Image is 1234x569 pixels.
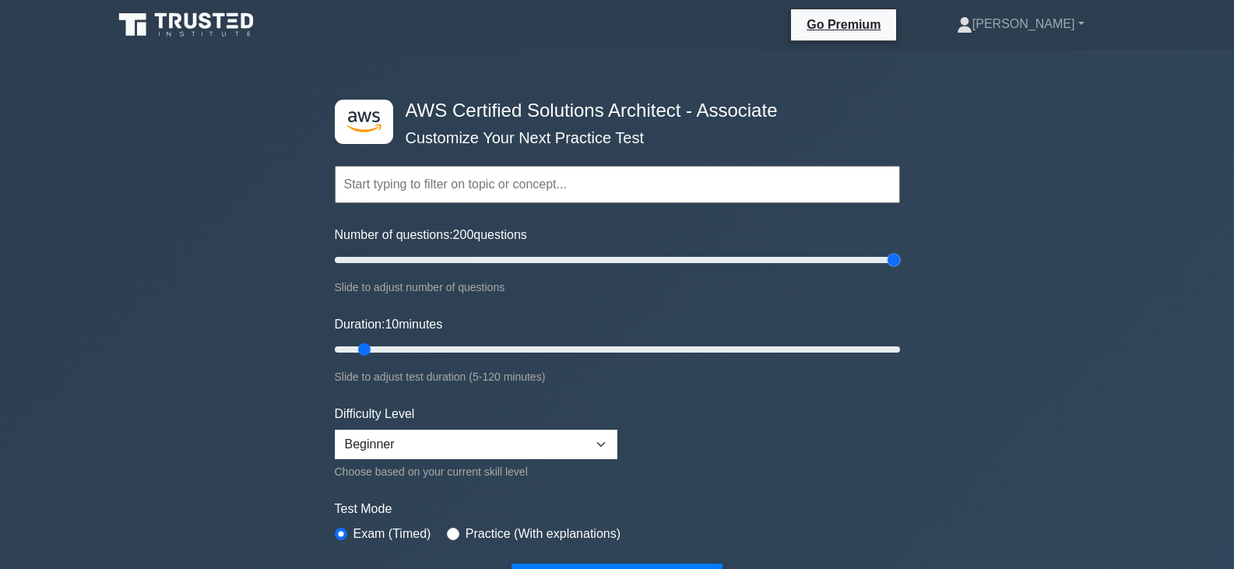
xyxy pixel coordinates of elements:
[335,462,617,481] div: Choose based on your current skill level
[335,166,900,203] input: Start typing to filter on topic or concept...
[335,315,443,334] label: Duration: minutes
[453,228,474,241] span: 200
[466,525,621,543] label: Practice (With explanations)
[335,226,527,244] label: Number of questions: questions
[353,525,431,543] label: Exam (Timed)
[385,318,399,331] span: 10
[335,367,900,386] div: Slide to adjust test duration (5-120 minutes)
[797,15,890,34] a: Go Premium
[335,278,900,297] div: Slide to adjust number of questions
[919,9,1122,40] a: [PERSON_NAME]
[335,405,415,423] label: Difficulty Level
[399,100,824,122] h4: AWS Certified Solutions Architect - Associate
[335,500,900,518] label: Test Mode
